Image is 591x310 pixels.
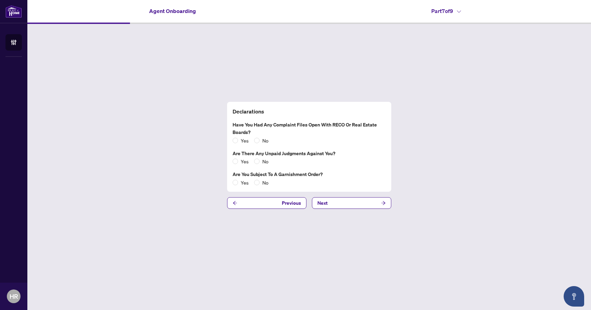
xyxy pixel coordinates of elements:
[233,171,386,178] label: Are you subject to a Garnishment Order?
[5,5,22,18] img: logo
[238,179,251,186] span: Yes
[233,150,386,157] label: Are there any unpaid judgments against you?
[149,7,196,15] h4: Agent Onboarding
[233,107,386,116] h4: Declarations
[10,292,18,301] span: HR
[312,197,391,209] button: Next
[238,158,251,165] span: Yes
[260,179,271,186] span: No
[564,286,584,307] button: Open asap
[317,198,328,208] span: Next
[233,201,237,205] span: arrow-left
[282,198,301,208] span: Previous
[260,158,271,165] span: No
[233,121,386,136] label: Have you had any complaint files open with RECO or Real Estate Boards?
[431,7,461,15] h4: Part 7 of 9
[260,137,271,144] span: No
[227,197,306,209] button: Previous
[381,201,386,205] span: arrow-right
[238,137,251,144] span: Yes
